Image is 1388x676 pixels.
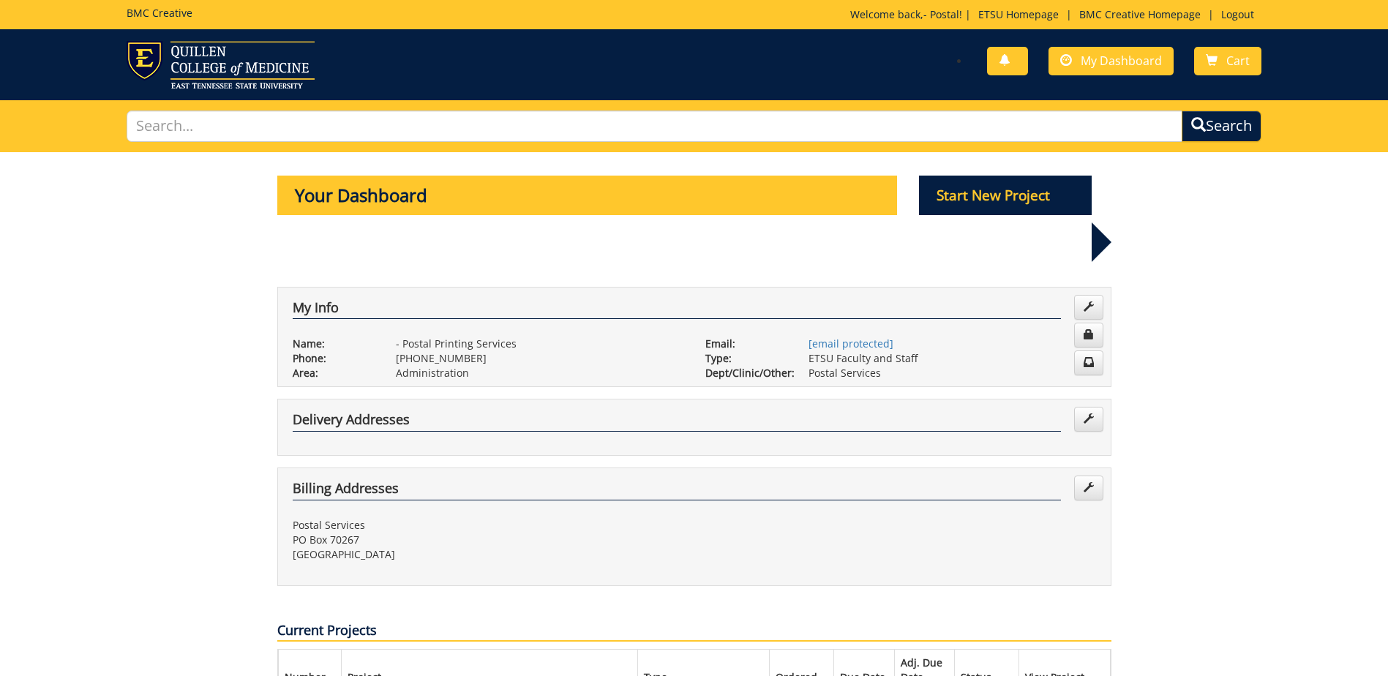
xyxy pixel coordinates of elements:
[809,366,1096,380] p: Postal Services
[277,176,898,215] p: Your Dashboard
[1074,476,1103,500] a: Edit Addresses
[809,351,1096,366] p: ETSU Faculty and Staff
[1194,47,1261,75] a: Cart
[396,337,683,351] p: - Postal Printing Services
[1226,53,1250,69] span: Cart
[293,366,374,380] p: Area:
[293,533,683,547] p: PO Box 70267
[293,547,683,562] p: [GEOGRAPHIC_DATA]
[1182,110,1261,142] button: Search
[809,337,893,350] a: [email protected]
[971,7,1066,21] a: ETSU Homepage
[705,366,787,380] p: Dept/Clinic/Other:
[127,41,315,89] img: ETSU logo
[1048,47,1174,75] a: My Dashboard
[850,7,1261,22] p: Welcome back, ! | | |
[293,301,1061,320] h4: My Info
[919,176,1092,215] p: Start New Project
[293,518,683,533] p: Postal Services
[1074,407,1103,432] a: Edit Addresses
[923,7,959,21] a: - Postal
[396,351,683,366] p: [PHONE_NUMBER]
[919,189,1092,203] a: Start New Project
[127,7,192,18] h5: BMC Creative
[277,621,1111,642] p: Current Projects
[396,366,683,380] p: Administration
[1072,7,1208,21] a: BMC Creative Homepage
[1074,295,1103,320] a: Edit Info
[1074,323,1103,348] a: Change Password
[705,337,787,351] p: Email:
[293,481,1061,500] h4: Billing Addresses
[705,351,787,366] p: Type:
[1081,53,1162,69] span: My Dashboard
[293,413,1061,432] h4: Delivery Addresses
[1214,7,1261,21] a: Logout
[293,337,374,351] p: Name:
[293,351,374,366] p: Phone:
[127,110,1182,142] input: Search...
[1074,350,1103,375] a: Change Communication Preferences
